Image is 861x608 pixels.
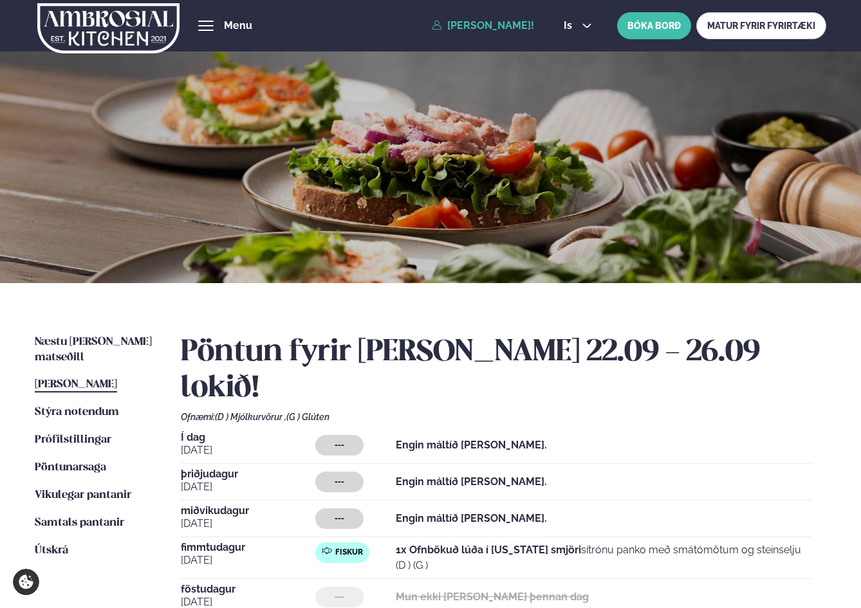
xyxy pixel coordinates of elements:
strong: Mun ekki [PERSON_NAME] þennan dag [396,591,589,603]
a: Prófílstillingar [35,432,111,448]
span: Vikulegar pantanir [35,490,131,501]
span: fimmtudagur [181,542,315,553]
span: --- [335,513,344,524]
button: is [553,21,602,31]
span: [DATE] [181,516,315,531]
span: Í dag [181,432,315,443]
span: miðvikudagur [181,506,315,516]
a: [PERSON_NAME] [35,377,117,392]
span: Stýra notendum [35,407,119,418]
a: Næstu [PERSON_NAME] matseðill [35,335,155,365]
span: is [564,21,576,31]
img: fish.svg [322,546,332,556]
button: BÓKA BORÐ [617,12,691,39]
span: [DATE] [181,443,315,458]
span: Næstu [PERSON_NAME] matseðill [35,336,152,363]
img: logo [37,2,180,55]
strong: Engin máltíð [PERSON_NAME]. [396,512,547,524]
span: --- [335,477,344,487]
a: [PERSON_NAME]! [432,20,534,32]
span: Fiskur [335,548,363,558]
span: (D ) Mjólkurvörur , [215,412,286,422]
strong: Engin máltíð [PERSON_NAME]. [396,475,547,488]
span: Pöntunarsaga [35,462,106,473]
a: Útskrá [35,543,68,558]
a: Samtals pantanir [35,515,124,531]
span: Prófílstillingar [35,434,111,445]
div: Ofnæmi: [181,412,826,422]
a: Cookie settings [13,569,39,595]
span: föstudagur [181,584,315,594]
strong: 1x Ofnbökuð lúða í [US_STATE] smjöri [396,544,581,556]
a: Stýra notendum [35,405,119,420]
a: Vikulegar pantanir [35,488,131,503]
span: þriðjudagur [181,469,315,479]
span: [DATE] [181,479,315,495]
button: hamburger [198,18,214,33]
a: Pöntunarsaga [35,460,106,475]
span: --- [335,440,344,450]
span: [DATE] [181,553,315,568]
span: [PERSON_NAME] [35,379,117,390]
span: (G ) Glúten [286,412,329,422]
span: Útskrá [35,545,68,556]
span: --- [335,592,344,602]
strong: Engin máltíð [PERSON_NAME]. [396,439,547,451]
a: MATUR FYRIR FYRIRTÆKI [696,12,826,39]
span: Samtals pantanir [35,517,124,528]
p: sítrónu panko með smátómötum og steinselju (D ) (G ) [396,542,811,573]
h2: Pöntun fyrir [PERSON_NAME] 22.09 - 26.09 lokið! [181,335,826,407]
